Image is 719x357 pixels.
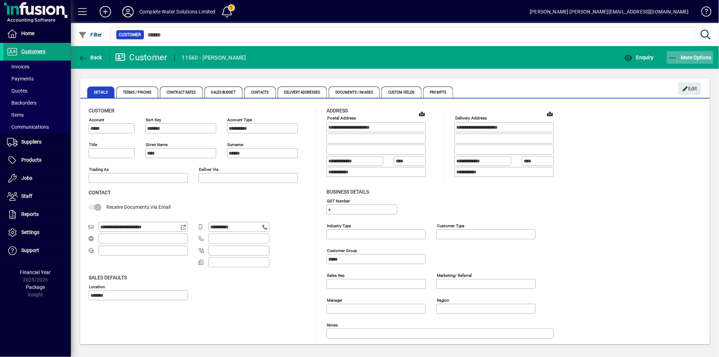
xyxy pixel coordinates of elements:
[624,55,653,60] span: Enquiry
[4,242,71,260] a: Support
[696,1,710,24] a: Knowledge Base
[21,247,39,253] span: Support
[327,108,348,113] span: Address
[106,204,171,210] span: Receive Documents Via Email
[89,167,109,172] mat-label: Trading as
[7,76,34,82] span: Payments
[21,49,45,54] span: Customers
[4,151,71,169] a: Products
[21,193,32,199] span: Staff
[115,52,167,63] div: Customer
[146,142,168,147] mat-label: Given name
[89,117,104,122] mat-label: Account
[94,5,117,18] button: Add
[4,133,71,151] a: Suppliers
[437,297,449,302] mat-label: Region
[530,6,689,17] div: [PERSON_NAME] [PERSON_NAME][EMAIL_ADDRESS][DOMAIN_NAME]
[89,275,127,280] span: Sales defaults
[4,121,71,133] a: Communications
[205,87,243,98] span: Sales Budget
[78,55,102,60] span: Back
[139,6,216,17] div: Complete Water Solutions Limited
[21,30,34,36] span: Home
[437,223,464,228] mat-label: Customer type
[327,273,345,278] mat-label: Sales rep
[119,31,141,38] span: Customer
[416,108,428,119] a: View on map
[7,88,27,94] span: Quotes
[7,124,49,130] span: Communications
[4,206,71,223] a: Reports
[4,109,71,121] a: Items
[89,142,97,147] mat-label: Title
[78,32,102,38] span: Filter
[4,85,71,97] a: Quotes
[4,188,71,205] a: Staff
[77,28,104,41] button: Filter
[327,322,338,327] mat-label: Notes
[544,108,556,119] a: View on map
[4,97,71,109] a: Backorders
[20,269,51,275] span: Financial Year
[327,189,369,195] span: Business details
[437,273,472,278] mat-label: Marketing/ Referral
[327,198,350,203] mat-label: GST Number
[146,117,161,122] mat-label: Sort key
[199,167,218,172] mat-label: Deliver via
[278,87,327,98] span: Delivery Addresses
[89,284,105,289] mat-label: Location
[7,112,24,118] span: Items
[227,142,243,147] mat-label: Surname
[7,100,37,106] span: Backorders
[4,61,71,73] a: Invoices
[381,87,421,98] span: Custom Fields
[160,87,202,98] span: Contract Rates
[327,248,357,253] mat-label: Customer group
[21,175,32,181] span: Jobs
[117,5,139,18] button: Profile
[89,108,115,113] span: Customer
[77,51,104,64] button: Back
[182,52,246,63] div: 11560 - [PERSON_NAME]
[329,87,380,98] span: Documents / Images
[71,51,110,64] app-page-header-button: Back
[327,297,342,302] mat-label: Manager
[26,284,45,290] span: Package
[622,51,655,64] button: Enquiry
[423,87,453,98] span: Prompts
[116,87,158,98] span: Terms / Pricing
[669,55,712,60] span: More Options
[21,157,41,163] span: Products
[7,64,29,69] span: Invoices
[4,73,71,85] a: Payments
[21,211,39,217] span: Reports
[327,223,351,228] mat-label: Industry type
[87,87,115,98] span: Details
[678,82,701,95] button: Edit
[21,229,39,235] span: Settings
[4,224,71,241] a: Settings
[244,87,276,98] span: Contacts
[227,117,252,122] mat-label: Account Type
[4,169,71,187] a: Jobs
[4,25,71,43] a: Home
[21,139,41,145] span: Suppliers
[667,51,714,64] button: More Options
[682,83,697,95] span: Edit
[89,190,111,195] span: Contact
